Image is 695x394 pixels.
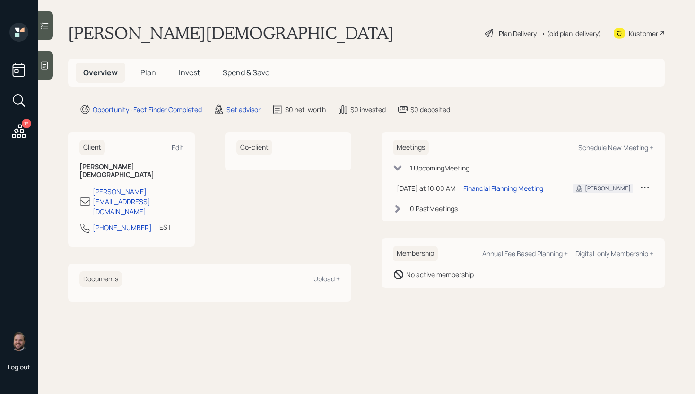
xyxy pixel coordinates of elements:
h6: Co-client [236,140,272,155]
h1: [PERSON_NAME][DEMOGRAPHIC_DATA] [68,23,394,44]
div: Financial Planning Meeting [463,183,543,193]
div: [PERSON_NAME][EMAIL_ADDRESS][DOMAIN_NAME] [93,187,183,216]
div: [PHONE_NUMBER] [93,223,152,233]
div: EST [159,222,171,232]
div: Log out [8,362,30,371]
div: Set advisor [226,105,261,115]
div: Edit [172,143,183,152]
div: $0 invested [350,105,386,115]
h6: Membership [393,246,438,261]
h6: Client [79,140,105,155]
div: Annual Fee Based Planning + [482,249,568,258]
div: Opportunity · Fact Finder Completed [93,105,202,115]
div: • (old plan-delivery) [541,28,601,38]
div: $0 deposited [410,105,450,115]
div: No active membership [406,269,474,279]
h6: Meetings [393,140,429,155]
h6: [PERSON_NAME][DEMOGRAPHIC_DATA] [79,163,183,179]
span: Spend & Save [223,67,269,78]
div: Digital-only Membership + [575,249,653,258]
span: Overview [83,67,118,78]
div: 0 Past Meeting s [410,204,458,214]
div: Schedule New Meeting + [578,143,653,152]
div: Upload + [313,274,340,283]
div: Kustomer [629,28,658,38]
div: [DATE] at 10:00 AM [397,183,456,193]
div: 13 [22,119,31,128]
span: Plan [140,67,156,78]
span: Invest [179,67,200,78]
div: 1 Upcoming Meeting [410,163,469,173]
div: Plan Delivery [499,28,537,38]
div: $0 net-worth [285,105,326,115]
div: [PERSON_NAME] [585,184,631,193]
h6: Documents [79,271,122,287]
img: james-distasi-headshot.png [9,332,28,351]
